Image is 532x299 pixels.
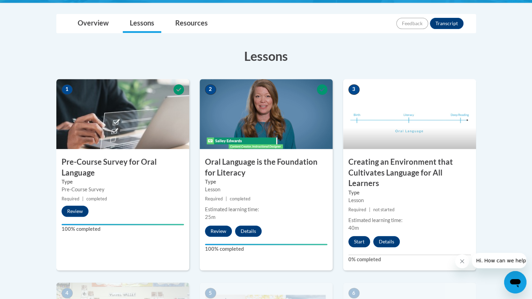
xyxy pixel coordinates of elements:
div: Pre-Course Survey [62,186,184,193]
div: Lesson [348,197,471,204]
label: 0% completed [348,256,471,263]
a: Lessons [123,14,161,33]
span: | [369,207,370,212]
span: 25m [205,214,215,220]
label: Type [348,189,471,197]
span: 5 [205,288,216,298]
img: Course Image [56,79,189,149]
span: 6 [348,288,360,298]
span: completed [230,196,250,201]
span: 4 [62,288,73,298]
span: 3 [348,84,360,95]
span: Hi. How can we help? [4,5,57,10]
button: Start [348,236,370,247]
iframe: Message from company [472,253,526,268]
img: Course Image [200,79,333,149]
div: Your progress [205,244,327,245]
span: completed [86,196,107,201]
span: | [82,196,84,201]
span: 1 [62,84,73,95]
label: Type [205,178,327,186]
h3: Creating an Environment that Cultivates Language for All Learners [343,157,476,189]
span: Required [205,196,223,201]
iframe: Button to launch messaging window [504,271,526,293]
h3: Oral Language is the Foundation for Literacy [200,157,333,178]
span: Required [62,196,79,201]
div: Lesson [205,186,327,193]
a: Resources [168,14,215,33]
label: 100% completed [62,225,184,233]
h3: Lessons [56,47,476,65]
a: Overview [71,14,116,33]
span: 40m [348,225,359,231]
img: Course Image [343,79,476,149]
iframe: Close message [455,254,469,268]
button: Transcript [430,18,463,29]
h3: Pre-Course Survey for Oral Language [56,157,189,178]
button: Review [62,206,88,217]
label: Type [62,178,184,186]
span: not started [373,207,395,212]
span: 2 [205,84,216,95]
label: 100% completed [205,245,327,253]
button: Details [235,226,262,237]
button: Feedback [396,18,428,29]
div: Estimated learning time: [348,216,471,224]
span: Required [348,207,366,212]
div: Your progress [62,224,184,225]
span: | [226,196,227,201]
button: Details [373,236,400,247]
div: Estimated learning time: [205,206,327,213]
button: Review [205,226,232,237]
